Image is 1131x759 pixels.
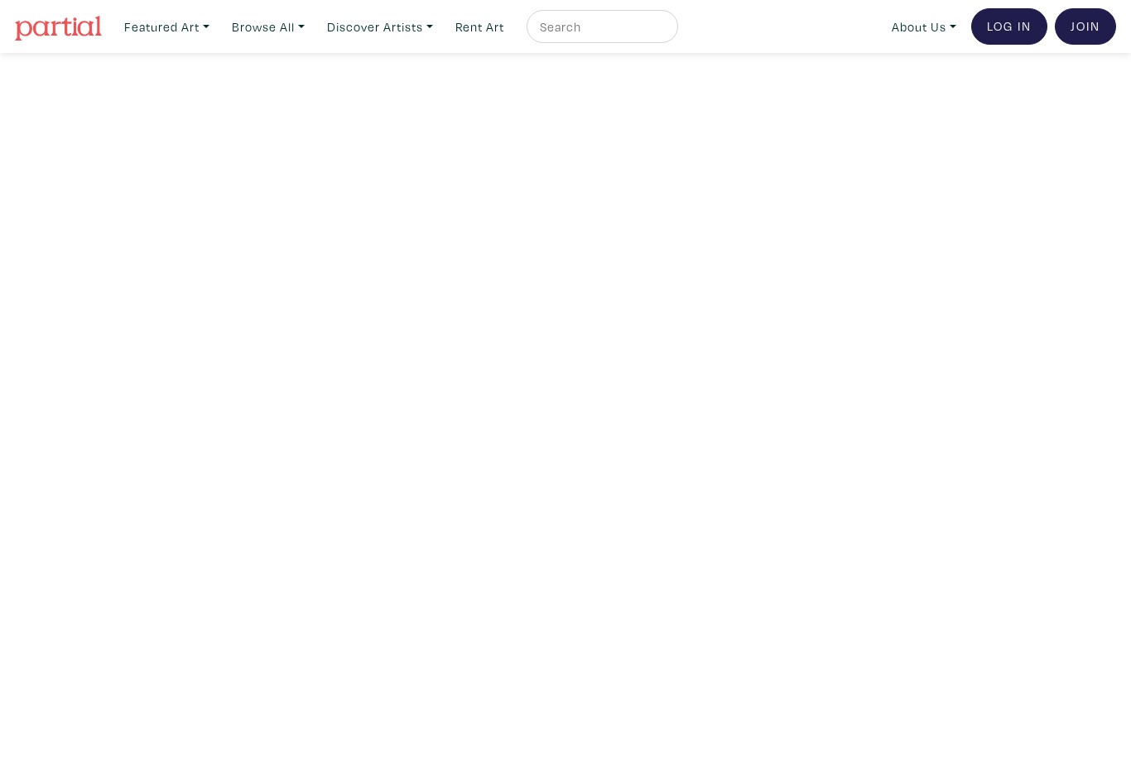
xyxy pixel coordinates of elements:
a: Rent Art [448,10,512,44]
input: Search [538,17,662,37]
a: Join [1055,8,1116,45]
a: Featured Art [117,10,217,44]
a: Browse All [224,10,312,44]
a: About Us [884,10,964,44]
a: Discover Artists [320,10,440,44]
a: Log In [971,8,1047,45]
